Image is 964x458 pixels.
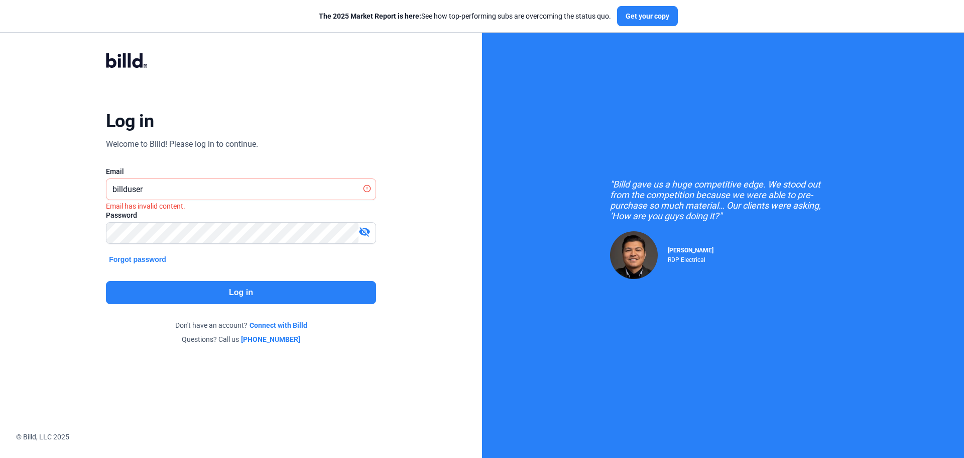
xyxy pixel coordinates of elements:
div: Don't have an account? [106,320,376,330]
div: Log in [106,110,154,132]
button: Get your copy [617,6,678,26]
div: Welcome to Billd! Please log in to continue. [106,138,258,150]
a: Connect with Billd [250,320,307,330]
img: Raul Pacheco [610,231,658,279]
span: [PERSON_NAME] [668,247,713,254]
div: Email [106,166,376,176]
mat-icon: visibility_off [358,226,371,238]
div: Questions? Call us [106,334,376,344]
i: Email has invalid content. [106,202,185,210]
div: RDP Electrical [668,254,713,263]
div: See how top-performing subs are overcoming the status quo. [319,11,611,21]
div: "Billd gave us a huge competitive edge. We stood out from the competition because we were able to... [610,179,836,221]
a: [PHONE_NUMBER] [241,334,300,344]
button: Forgot password [106,254,169,265]
div: Password [106,210,376,220]
button: Log in [106,281,376,304]
span: The 2025 Market Report is here: [319,12,421,20]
